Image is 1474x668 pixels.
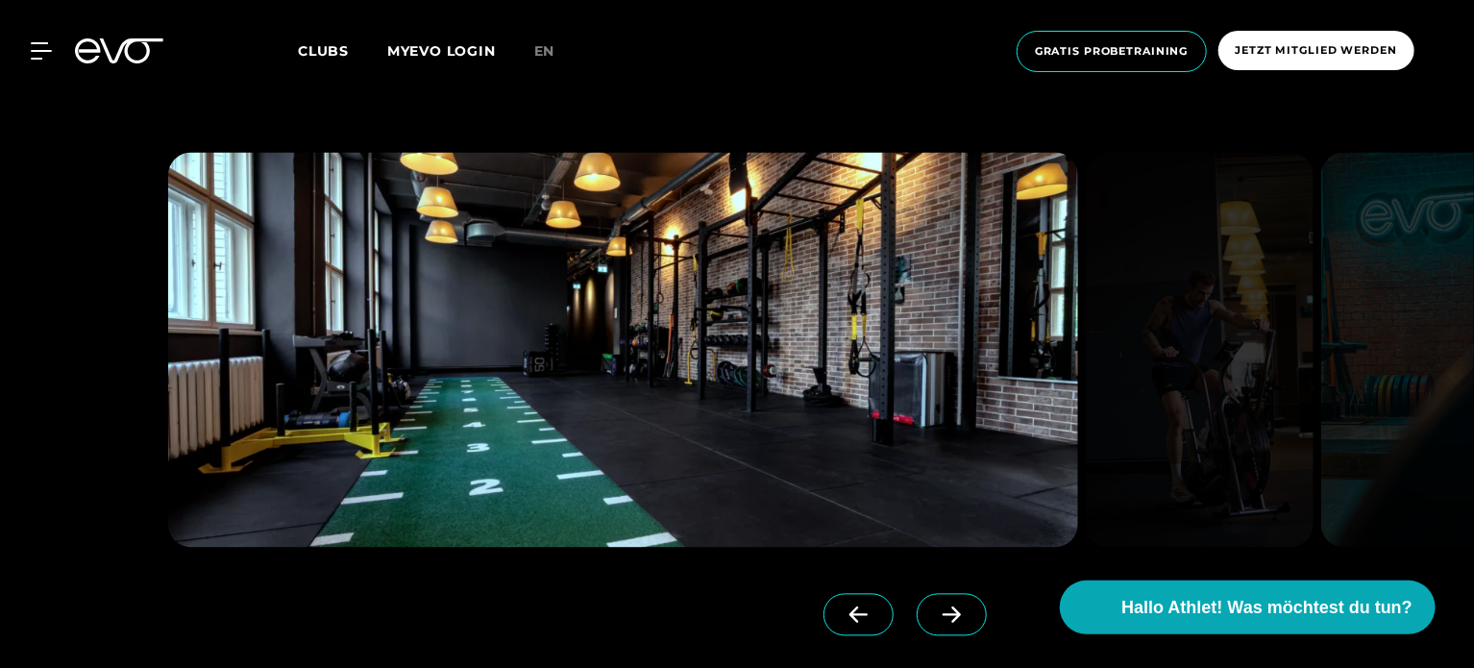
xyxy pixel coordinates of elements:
[1213,31,1420,72] a: Jetzt Mitglied werden
[1011,31,1213,72] a: Gratis Probetraining
[1086,153,1314,548] img: evofitness
[298,42,349,60] span: Clubs
[298,41,387,60] a: Clubs
[387,42,496,60] a: MYEVO LOGIN
[534,42,555,60] span: en
[1121,595,1413,621] span: Hallo Athlet! Was möchtest du tun?
[168,153,1078,548] img: evofitness
[1236,42,1397,59] span: Jetzt Mitglied werden
[534,40,578,62] a: en
[1035,43,1189,60] span: Gratis Probetraining
[1060,581,1436,634] button: Hallo Athlet! Was möchtest du tun?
